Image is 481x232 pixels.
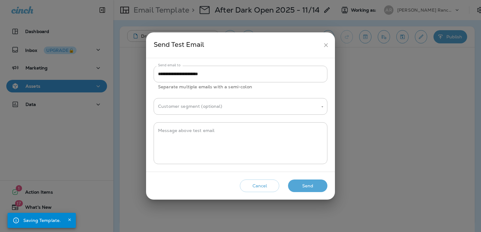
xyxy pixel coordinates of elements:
[320,39,332,51] button: close
[288,180,327,192] button: Send
[154,39,320,51] div: Send Test Email
[158,63,180,68] label: Send email to
[158,83,323,91] p: Separate multiple emails with a semi-colon
[240,180,279,192] button: Cancel
[66,216,73,224] button: Close
[320,104,325,110] button: Open
[23,215,61,226] div: Saving Template.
